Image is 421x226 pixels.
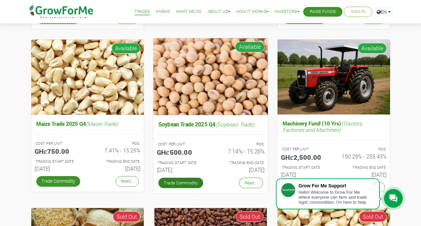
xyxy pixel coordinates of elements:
[340,165,386,170] p: Estimated Trading End Date
[134,8,150,15] a: Trades
[35,147,83,155] h5: GHȼ750.00
[281,118,387,134] h5: Machinery Fund (10 Yrs)
[176,8,201,15] a: What We Do
[282,165,328,170] p: Estimated Trading Start Date
[358,43,387,54] span: Available
[215,120,254,127] i: (Soybean Trade)
[156,119,264,176] a: Soybean Trade 2025 Q4(Soybean Trade) COST PER UNIT GHȼ500.00 ROS 7.14% - 15.26% TRADING START DAT...
[153,38,268,115] img: growforme image
[157,160,204,165] p: Estimated Trading Start Date
[217,160,264,165] p: Estimated Trading End Date
[275,8,300,15] a: Investors
[35,119,140,174] a: Maize Trade 2025 Q4(Maize Trade) COST PER UNIT GHȼ750.00 ROS 7.41% - 15.26% TRADING START DATE [D...
[156,166,205,173] h6: [DATE]
[35,165,83,172] h6: [DATE]
[351,8,365,15] a: Sign In
[156,148,205,156] h5: GHȼ500.00
[282,146,328,152] p: COST PER UNIT
[31,40,144,115] img: growforme image
[35,119,140,128] h5: Maize Trade 2025 Q4
[93,147,140,153] h6: 7.41% - 15.26%
[310,8,336,15] a: Raise Funds
[36,159,82,164] p: Estimated Trading Start Date
[283,120,363,133] i: (Tractors, Factories and Machines)
[158,177,203,188] a: Trade Commodity
[94,159,139,164] p: Estimated Trading End Date
[374,7,394,17] a: EN
[299,183,372,188] div: Grow For Me Support
[216,148,265,154] h6: 7.14% - 15.26%
[339,153,387,159] h6: 150.29% - 255.43%
[113,211,140,222] span: Sold Out
[156,119,264,129] h5: Soybean Trade 2025 Q4
[359,211,387,222] span: Sold Out
[340,146,386,152] p: ROS
[216,166,265,173] h6: [DATE]
[86,120,118,127] i: (Maize Trade)
[281,153,329,161] h5: GHȼ2,500.00
[236,211,264,222] span: Sold Out
[236,8,269,15] a: How it Works
[157,141,204,147] p: COST PER UNIT
[36,176,80,186] a: Trade Commodity
[239,177,263,188] a: Read...
[235,41,265,52] span: Available
[115,176,139,186] a: Read...
[94,141,139,146] p: ROS
[36,141,82,146] p: COST PER UNIT
[299,190,372,205] div: Hello! Welcome to Grow For Me where everyone can farm and trade Agric commodities. I'm here to help.
[281,171,329,178] h6: [DATE]
[111,43,140,54] span: Available
[339,171,387,178] h6: [DATE]
[156,8,170,15] a: Farms
[281,118,387,180] a: Machinery Fund (10 Yrs)(Tractors, Factories and Machines) COST PER UNIT GHȼ2,500.00 ROS 150.29% -...
[217,141,264,147] p: ROS
[93,165,140,172] h6: [DATE]
[207,8,230,15] a: About Us
[278,40,390,114] img: growforme image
